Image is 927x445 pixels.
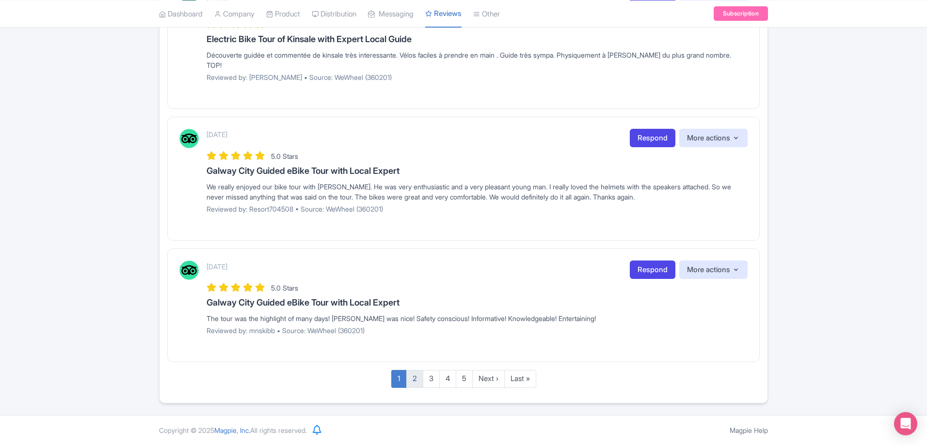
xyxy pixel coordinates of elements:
[630,261,675,279] a: Respond
[730,426,768,434] a: Magpie Help
[266,0,300,27] a: Product
[368,0,414,27] a: Messaging
[423,370,440,388] a: 3
[207,204,748,214] p: Reviewed by: Resort704508 • Source: WeWheel (360201)
[207,261,227,272] p: [DATE]
[271,152,298,160] span: 5.0 Stars
[179,261,199,280] img: Tripadvisor Logo
[312,0,356,27] a: Distribution
[179,129,199,148] img: Tripadvisor Logo
[207,182,748,202] div: We really enjoyed our bike tour with [PERSON_NAME]. He was very enthusiastic and a very pleasant ...
[207,34,748,44] h3: Electric Bike Tour of Kinsale with Expert Local Guide
[679,261,748,279] button: More actions
[214,0,255,27] a: Company
[214,426,250,434] span: Magpie, Inc.
[207,72,748,82] p: Reviewed by: [PERSON_NAME] • Source: WeWheel (360201)
[207,129,227,139] p: [DATE]
[894,412,917,435] div: Open Intercom Messenger
[473,0,500,27] a: Other
[456,370,473,388] a: 5
[271,284,298,292] span: 5.0 Stars
[439,370,456,388] a: 4
[406,370,423,388] a: 2
[207,50,748,70] div: Découverte guidée et commentée de kinsale très interessante. Vélos faciles à prendre en main . Gu...
[679,129,748,148] button: More actions
[159,0,203,27] a: Dashboard
[207,325,748,336] p: Reviewed by: mnskibb • Source: WeWheel (360201)
[207,313,748,323] div: The tour was the highlight of many days! [PERSON_NAME] was nice! Safety conscious! Informative! K...
[630,129,675,148] a: Respond
[504,370,536,388] a: Last »
[153,425,313,435] div: Copyright © 2025 All rights reserved.
[472,370,505,388] a: Next ›
[207,166,748,176] h3: Galway City Guided eBike Tour with Local Expert
[391,370,407,388] a: 1
[207,298,748,307] h3: Galway City Guided eBike Tour with Local Expert
[714,6,768,21] a: Subscription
